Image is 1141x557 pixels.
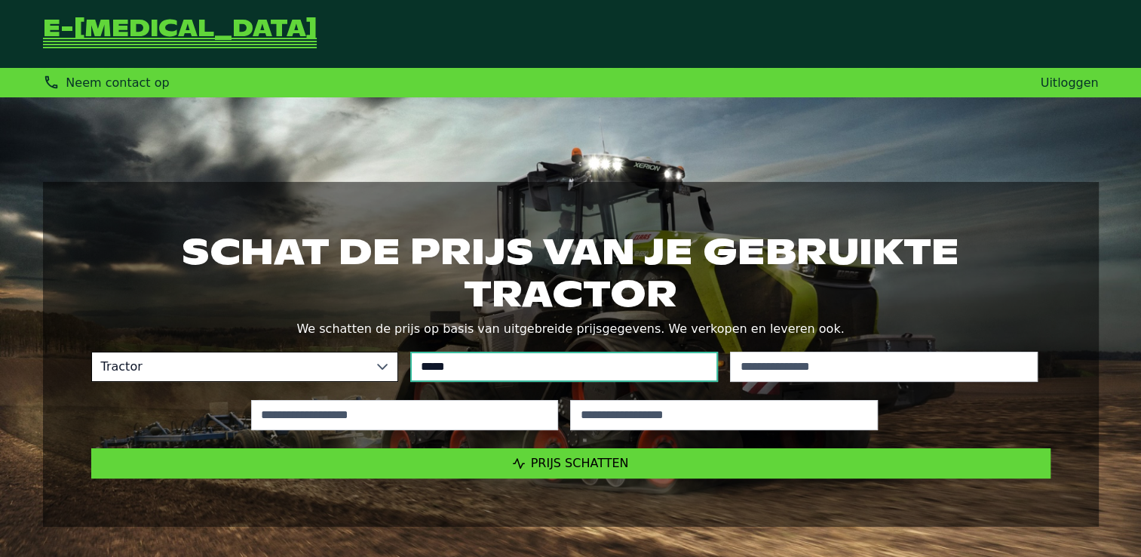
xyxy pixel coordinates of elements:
p: We schatten de prijs op basis van uitgebreide prijsgegevens. We verkopen en leveren ook. [91,319,1051,340]
a: Uitloggen [1041,75,1099,90]
div: Neem contact op [43,74,170,91]
h1: Schat de prijs van je gebruikte tractor [91,230,1051,315]
button: Prijs schatten [91,448,1051,479]
span: Tractor [92,352,368,381]
span: Prijs schatten [531,456,629,470]
a: Terug naar de startpagina [43,18,317,50]
span: Neem contact op [66,75,169,90]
